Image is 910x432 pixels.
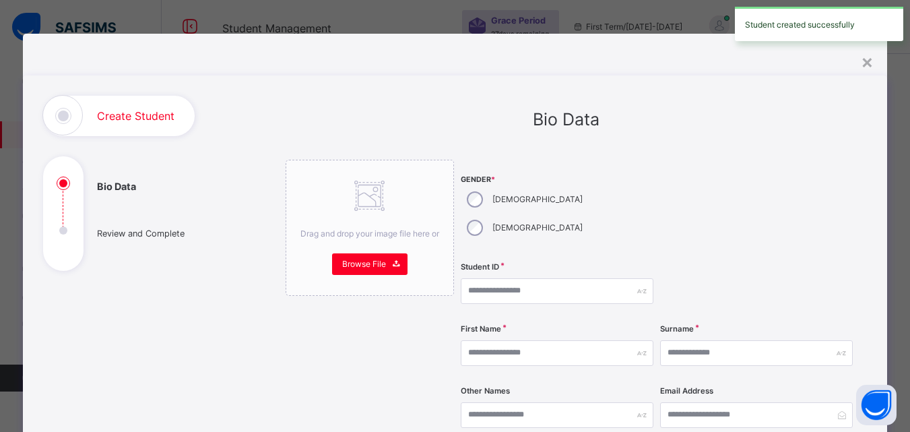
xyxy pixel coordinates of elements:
span: Bio Data [533,109,599,129]
h1: Create Student [97,111,174,121]
span: Browse File [342,258,386,270]
label: Surname [660,323,694,335]
label: Email Address [660,385,713,397]
label: [DEMOGRAPHIC_DATA] [492,222,583,234]
div: Drag and drop your image file here orBrowse File [286,160,454,296]
div: Student created successfully [735,7,903,41]
span: Gender [461,175,653,185]
label: [DEMOGRAPHIC_DATA] [492,193,583,206]
div: × [861,47,874,75]
button: Open asap [856,385,897,425]
span: Drag and drop your image file here or [300,228,439,239]
label: Student ID [461,261,499,273]
label: First Name [461,323,501,335]
label: Other Names [461,385,510,397]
